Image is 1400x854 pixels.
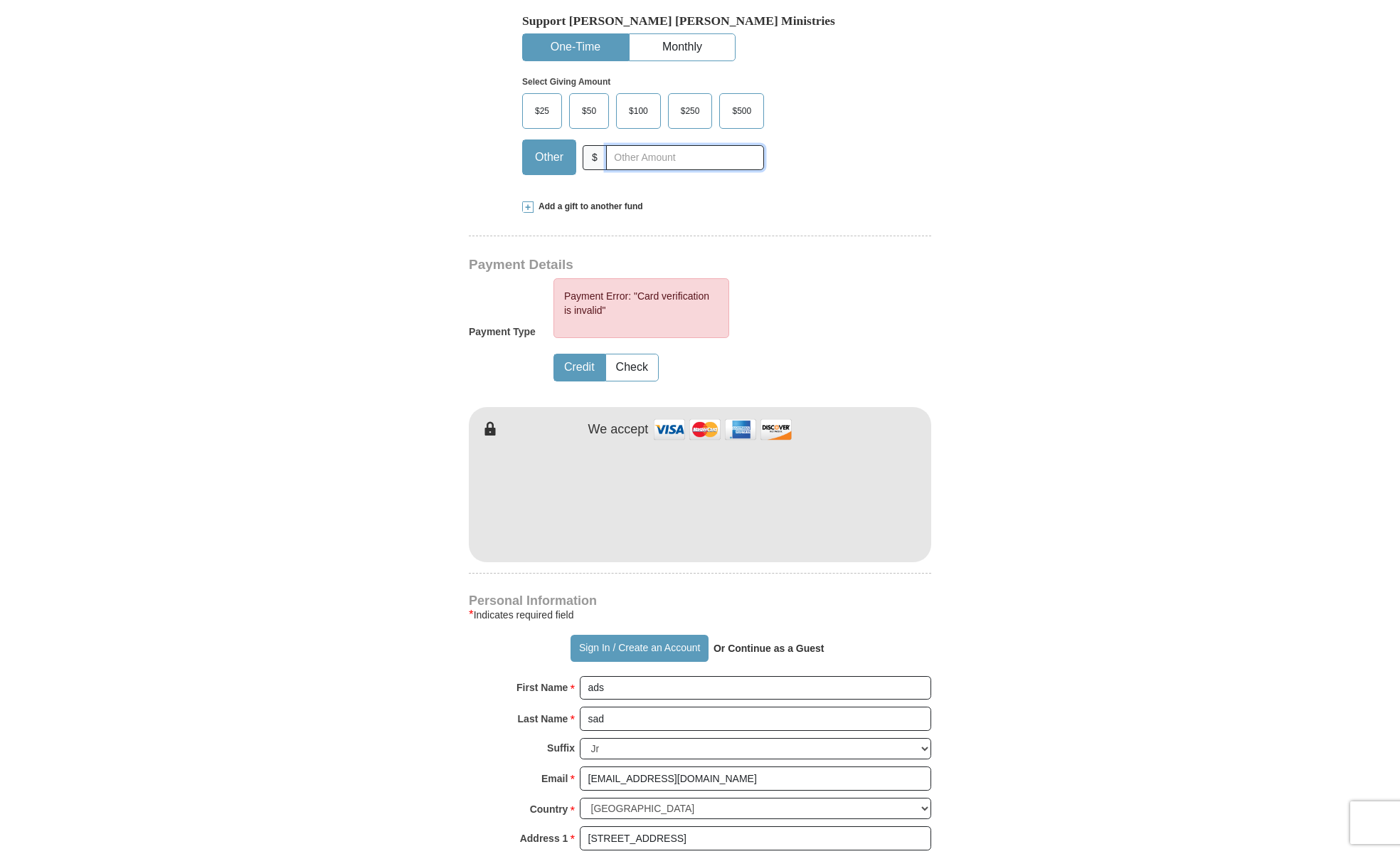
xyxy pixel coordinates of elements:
[571,635,708,662] button: Sign In / Create an Account
[547,738,575,758] strong: Suffix
[554,354,605,381] button: Credit
[518,709,568,729] strong: Last Name
[725,100,758,122] span: $500
[522,77,610,87] strong: Select Giving Amount
[583,145,607,170] span: $
[469,257,832,273] h3: Payment Details
[564,289,718,317] li: Payment Error: "Card verification is invalid"
[606,354,658,381] button: Check
[516,678,568,697] strong: First Name
[530,799,568,819] strong: Country
[520,828,568,848] strong: Address 1
[541,769,568,789] strong: Email
[674,100,707,122] span: $250
[652,414,794,445] img: credit cards accepted
[714,643,824,654] strong: Or Continue as a Guest
[469,326,536,338] h5: Payment Type
[606,145,764,170] input: Other Amount
[469,606,931,623] div: Indicates required field
[522,14,878,28] h5: Support [PERSON_NAME] [PERSON_NAME] Ministries
[469,595,931,606] h4: Personal Information
[528,147,571,168] span: Other
[575,100,603,122] span: $50
[534,201,643,213] span: Add a gift to another fund
[588,422,649,438] h4: We accept
[528,100,556,122] span: $25
[622,100,655,122] span: $100
[630,34,735,60] button: Monthly
[523,34,628,60] button: One-Time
